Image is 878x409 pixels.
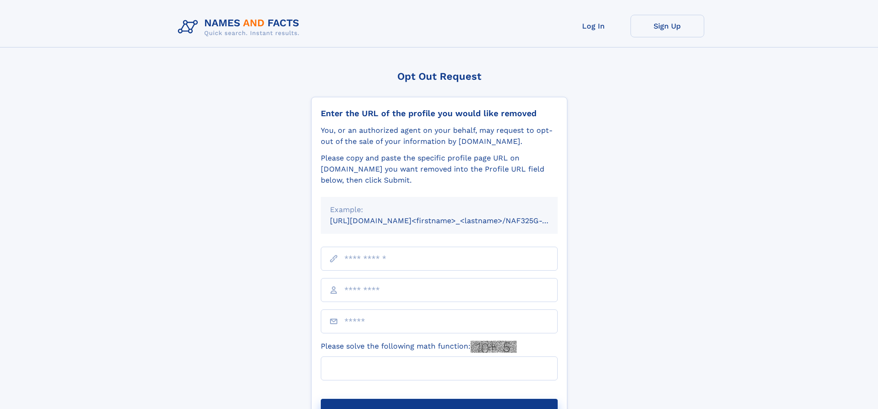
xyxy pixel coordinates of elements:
[321,108,558,119] div: Enter the URL of the profile you would like removed
[330,204,548,215] div: Example:
[174,15,307,40] img: Logo Names and Facts
[330,216,575,225] small: [URL][DOMAIN_NAME]<firstname>_<lastname>/NAF325G-xxxxxxxx
[631,15,704,37] a: Sign Up
[321,341,517,353] label: Please solve the following math function:
[321,153,558,186] div: Please copy and paste the specific profile page URL on [DOMAIN_NAME] you want removed into the Pr...
[321,125,558,147] div: You, or an authorized agent on your behalf, may request to opt-out of the sale of your informatio...
[311,71,567,82] div: Opt Out Request
[557,15,631,37] a: Log In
